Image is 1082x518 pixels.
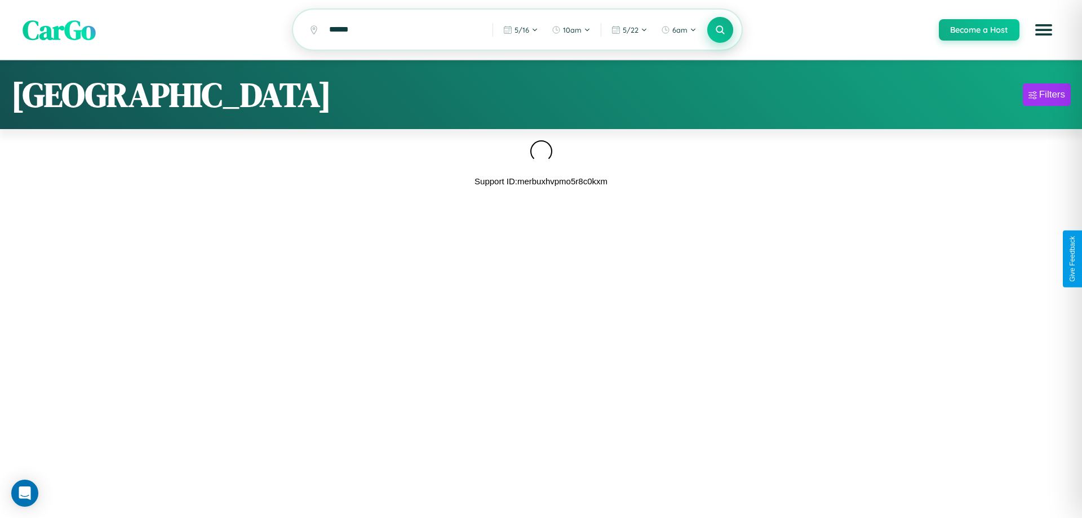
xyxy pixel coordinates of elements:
[1023,83,1071,106] button: Filters
[1068,236,1076,282] div: Give Feedback
[515,25,529,34] span: 5 / 16
[11,72,331,118] h1: [GEOGRAPHIC_DATA]
[623,25,638,34] span: 5 / 22
[606,21,653,39] button: 5/22
[563,25,582,34] span: 10am
[1039,89,1065,100] div: Filters
[23,11,96,48] span: CarGo
[498,21,544,39] button: 5/16
[11,480,38,507] div: Open Intercom Messenger
[1028,14,1059,46] button: Open menu
[475,174,607,189] p: Support ID: merbuxhvpmo5r8c0kxm
[655,21,702,39] button: 6am
[939,19,1019,41] button: Become a Host
[672,25,688,34] span: 6am
[546,21,596,39] button: 10am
